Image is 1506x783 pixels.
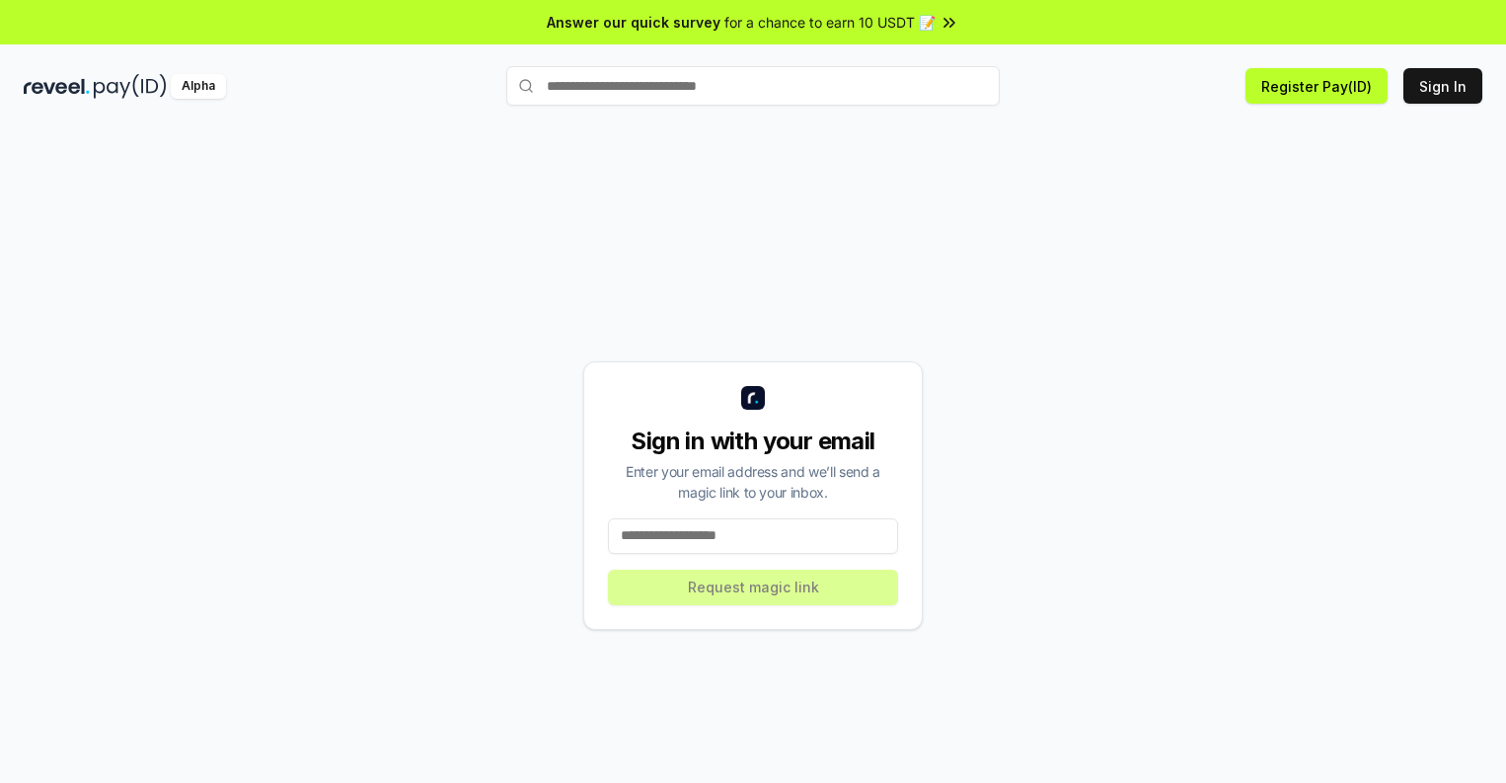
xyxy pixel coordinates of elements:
span: for a chance to earn 10 USDT 📝 [724,12,936,33]
button: Register Pay(ID) [1245,68,1388,104]
div: Enter your email address and we’ll send a magic link to your inbox. [608,461,898,503]
div: Alpha [171,74,226,99]
img: reveel_dark [24,74,90,99]
span: Answer our quick survey [547,12,720,33]
div: Sign in with your email [608,426,898,457]
button: Sign In [1403,68,1482,104]
img: logo_small [741,386,765,410]
img: pay_id [94,74,167,99]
